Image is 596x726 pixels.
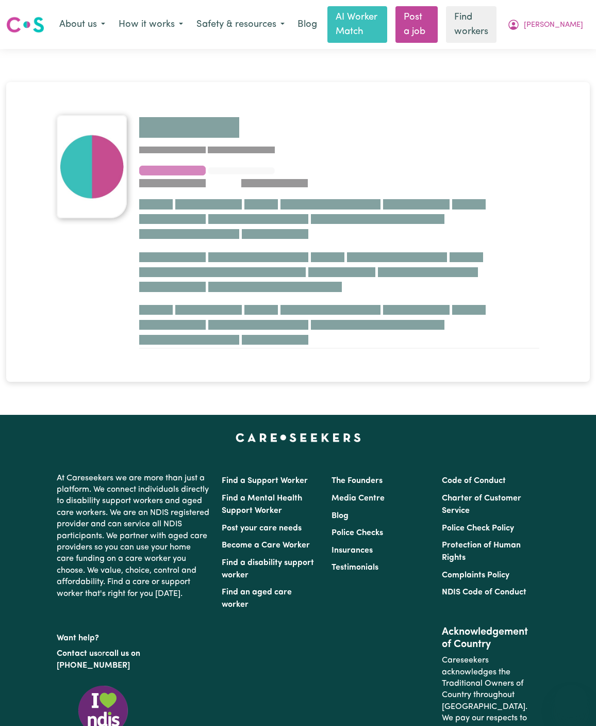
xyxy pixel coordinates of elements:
a: Insurances [332,546,373,555]
a: Police Check Policy [442,524,514,533]
a: AI Worker Match [327,6,387,43]
a: Post your care needs [222,524,302,533]
button: Safety & resources [190,14,291,36]
img: Careseekers logo [6,15,44,34]
a: Careseekers logo [6,13,44,37]
p: Want help? [57,628,209,644]
a: Find workers [446,6,496,43]
a: Testimonials [332,563,378,572]
a: Police Checks [332,529,383,537]
p: At Careseekers we are more than just a platform. We connect individuals directly to disability su... [57,469,209,604]
a: Careseekers home page [236,433,361,442]
a: call us on [PHONE_NUMBER] [57,650,140,669]
a: Contact us [57,650,97,658]
p: or [57,644,209,675]
button: How it works [112,14,190,36]
a: NDIS Code of Conduct [442,588,526,596]
a: Post a job [395,6,438,43]
button: About us [53,14,112,36]
a: Find a Mental Health Support Worker [222,494,302,515]
a: Find an aged care worker [222,588,292,609]
a: Find a Support Worker [222,477,308,485]
a: Become a Care Worker [222,541,310,550]
h2: Acknowledgement of Country [442,626,539,651]
a: Find a disability support worker [222,559,314,579]
a: Blog [332,512,349,520]
a: Protection of Human Rights [442,541,521,562]
span: [PERSON_NAME] [524,20,583,31]
button: My Account [501,14,590,36]
a: Media Centre [332,494,385,503]
a: The Founders [332,477,383,485]
a: Complaints Policy [442,571,509,579]
iframe: Button to launch messaging window [555,685,588,718]
a: Charter of Customer Service [442,494,521,515]
a: Code of Conduct [442,477,506,485]
a: Blog [291,13,323,36]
